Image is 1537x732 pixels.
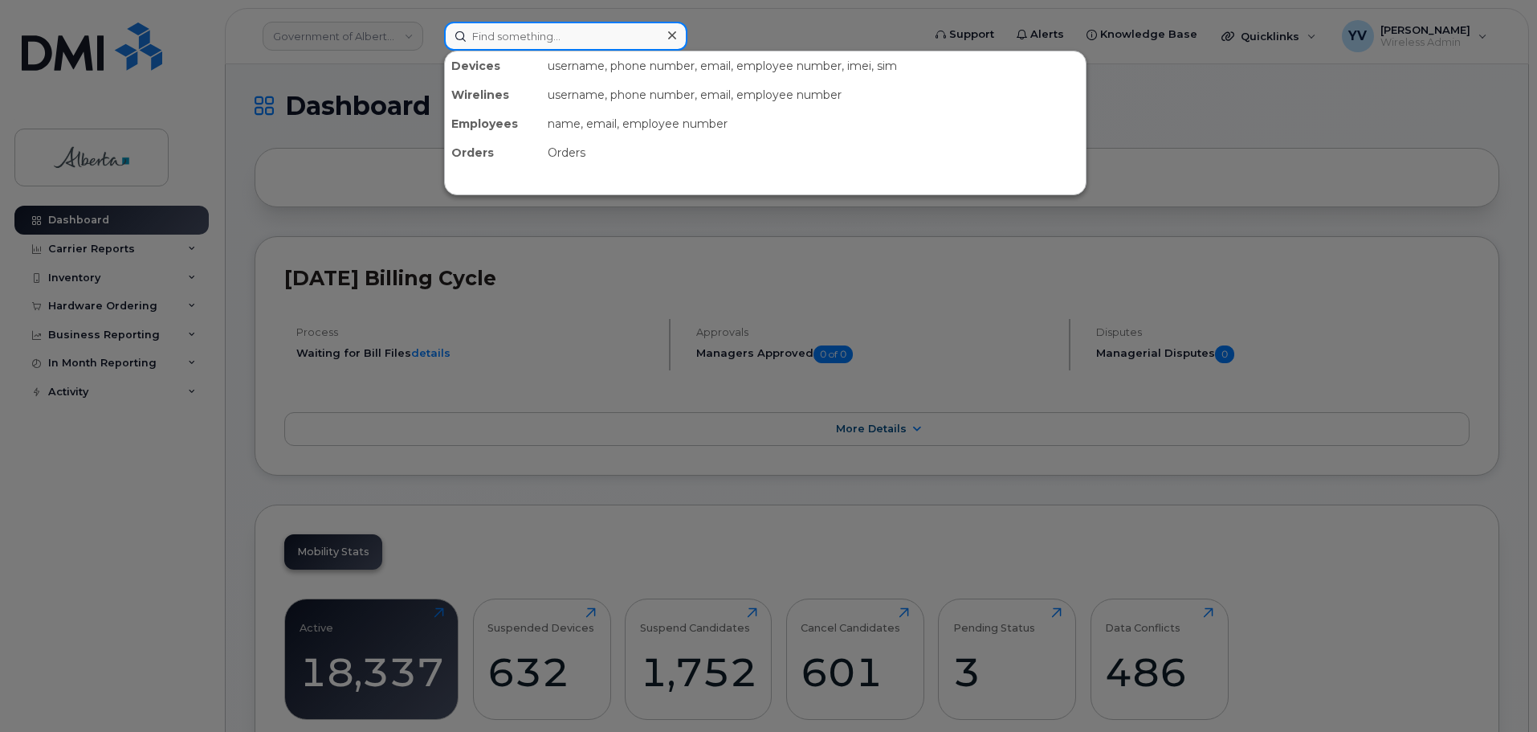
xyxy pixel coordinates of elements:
[541,51,1086,80] div: username, phone number, email, employee number, imei, sim
[445,51,541,80] div: Devices
[445,80,541,109] div: Wirelines
[541,80,1086,109] div: username, phone number, email, employee number
[445,138,541,167] div: Orders
[445,109,541,138] div: Employees
[541,109,1086,138] div: name, email, employee number
[541,138,1086,167] div: Orders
